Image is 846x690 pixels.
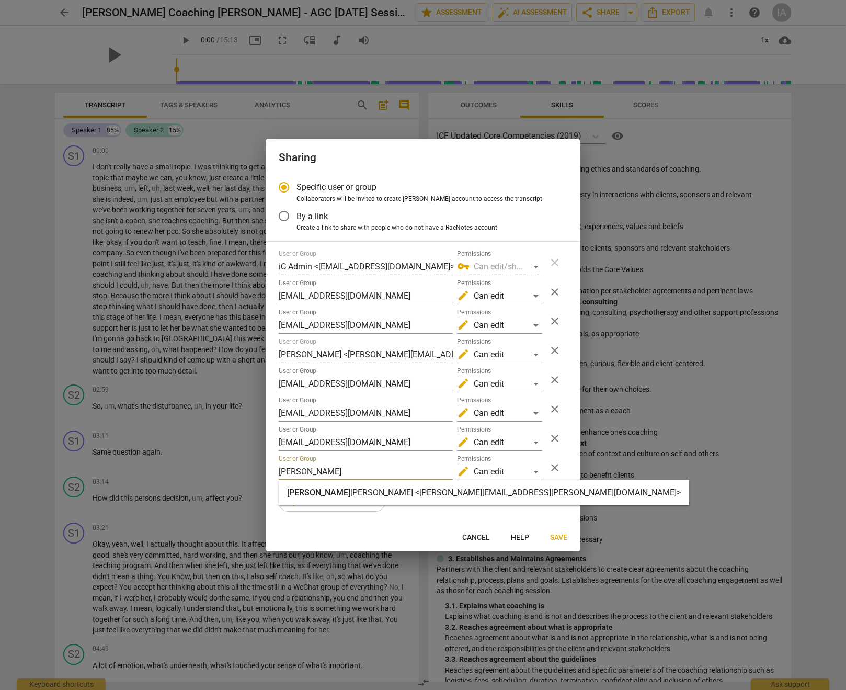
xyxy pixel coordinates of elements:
span: close [548,374,561,386]
span: vpn_key [457,260,470,273]
label: User or Group [279,397,316,403]
span: Specific user or group [296,181,376,193]
label: Permissions [457,397,491,403]
strong: [PERSON_NAME] <[PERSON_NAME][EMAIL_ADDRESS][PERSON_NAME][DOMAIN_NAME]> [350,488,681,497]
input: Start typing name or email [279,405,453,422]
span: Help [511,533,529,543]
span: edit [457,348,470,360]
label: Permissions [457,251,491,257]
label: User or Group [279,456,316,462]
label: Permissions [457,280,491,286]
span: edit [457,319,470,331]
input: Start typing name or email [279,346,453,363]
div: Sharing type [279,175,567,233]
span: close [548,403,561,415]
div: Can edit [457,317,542,334]
label: Permissions [457,338,491,345]
span: Save [550,533,567,543]
div: Can edit [457,346,542,363]
label: User or Group [279,368,316,374]
button: Save [542,528,576,547]
input: Start typing name or email [279,376,453,392]
label: Permissions [457,368,491,374]
span: close [548,315,561,327]
label: Permissions [457,309,491,315]
span: close [548,286,561,298]
span: edit [457,465,470,478]
div: Can edit [457,405,542,422]
label: User or Group [279,338,316,345]
span: [PERSON_NAME] [287,488,350,497]
span: Cancel [462,533,490,543]
label: Permissions [457,456,491,462]
input: Start typing name or email [279,434,453,451]
span: Create a link to share with people who do not have a RaeNotes account [296,223,497,233]
button: Help [502,528,538,547]
span: close [548,432,561,445]
label: User or Group [279,426,316,433]
input: Start typing name or email [279,317,453,334]
div: Can edit [457,376,542,392]
span: edit [457,377,470,390]
span: edit [457,406,470,419]
label: User or Group [279,251,316,257]
label: Permissions [457,426,491,433]
span: close [548,461,561,474]
label: User or Group [279,309,316,315]
span: edit [457,436,470,448]
span: edit [457,289,470,302]
div: Can edit [457,463,542,480]
div: Can edit [457,434,542,451]
input: Start typing name or email [279,258,453,275]
span: Collaborators will be invited to create [PERSON_NAME] account to access the transcript [296,195,542,204]
h2: Sharing [279,151,567,164]
button: Cancel [454,528,498,547]
input: Start typing name or email [279,288,453,304]
div: Can edit [457,288,542,304]
span: close [548,344,561,357]
input: Start typing name or email [279,463,453,480]
span: By a link [296,210,328,222]
label: User or Group [279,280,316,286]
div: Can edit/share [457,258,542,275]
